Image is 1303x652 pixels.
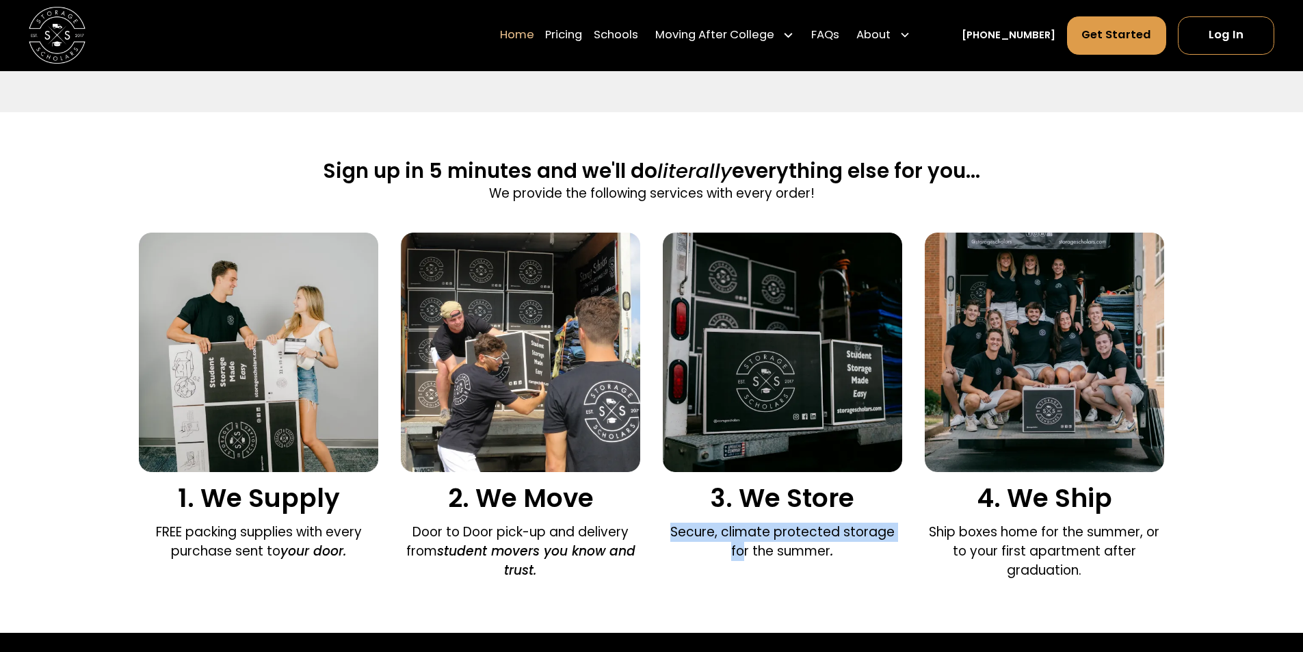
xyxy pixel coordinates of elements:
[139,483,378,514] h3: 1. We Supply
[925,233,1164,472] img: We ship your belongings.
[324,158,980,184] h2: Sign up in 5 minutes and we'll do everything else for you...
[663,233,902,472] img: We store your boxes.
[657,157,732,185] span: literally
[830,542,834,560] em: .
[280,542,347,560] em: your door.
[437,542,635,579] em: student movers you know and trust.
[139,233,378,472] img: We supply packing materials.
[962,28,1055,43] a: [PHONE_NUMBER]
[663,483,902,514] h3: 3. We Store
[925,523,1164,580] p: Ship boxes home for the summer, or to your first apartment after graduation.
[1178,16,1274,55] a: Log In
[545,16,582,55] a: Pricing
[401,483,640,514] h3: 2. We Move
[29,7,85,64] img: Storage Scholars main logo
[139,523,378,561] p: FREE packing supplies with every purchase sent to
[500,16,534,55] a: Home
[650,16,800,55] div: Moving After College
[324,184,980,203] p: We provide the following services with every order!
[655,27,774,44] div: Moving After College
[401,233,640,472] img: Door to door pick and delivery.
[594,16,638,55] a: Schools
[1067,16,1167,55] a: Get Started
[856,27,891,44] div: About
[663,523,902,561] p: Secure, climate protected storage for the summer
[811,16,839,55] a: FAQs
[925,483,1164,514] h3: 4. We Ship
[401,523,640,580] p: Door to Door pick-up and delivery from
[851,16,917,55] div: About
